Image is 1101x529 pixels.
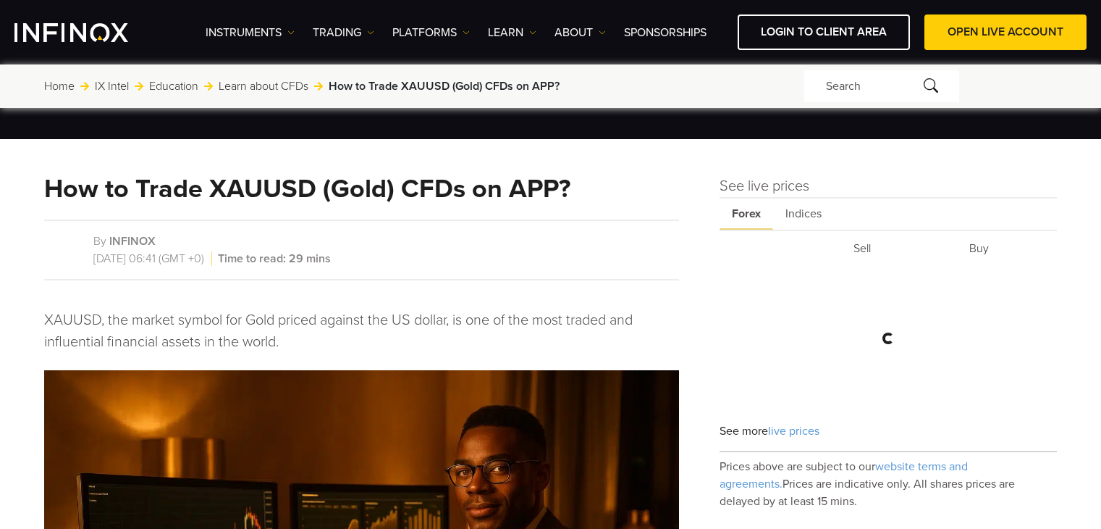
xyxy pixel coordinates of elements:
[924,14,1087,50] a: OPEN LIVE ACCOUNT
[14,23,162,42] a: INFINOX Logo
[804,70,959,102] div: Search
[135,82,143,91] img: arrow-right
[206,24,295,41] a: Instruments
[488,24,536,41] a: Learn
[624,24,706,41] a: SPONSORSHIPS
[329,78,560,95] span: How to Trade XAUUSD (Gold) CFDs on APP?
[219,78,308,95] a: Learn about CFDs
[738,14,910,50] a: LOGIN TO CLIENT AREA
[554,24,606,41] a: ABOUT
[313,24,374,41] a: TRADING
[149,78,198,95] a: Education
[314,82,323,91] img: arrow-right
[80,82,89,91] img: arrow-right
[44,78,75,95] a: Home
[392,24,470,41] a: PLATFORMS
[95,78,129,95] a: IX Intel
[204,82,213,91] img: arrow-right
